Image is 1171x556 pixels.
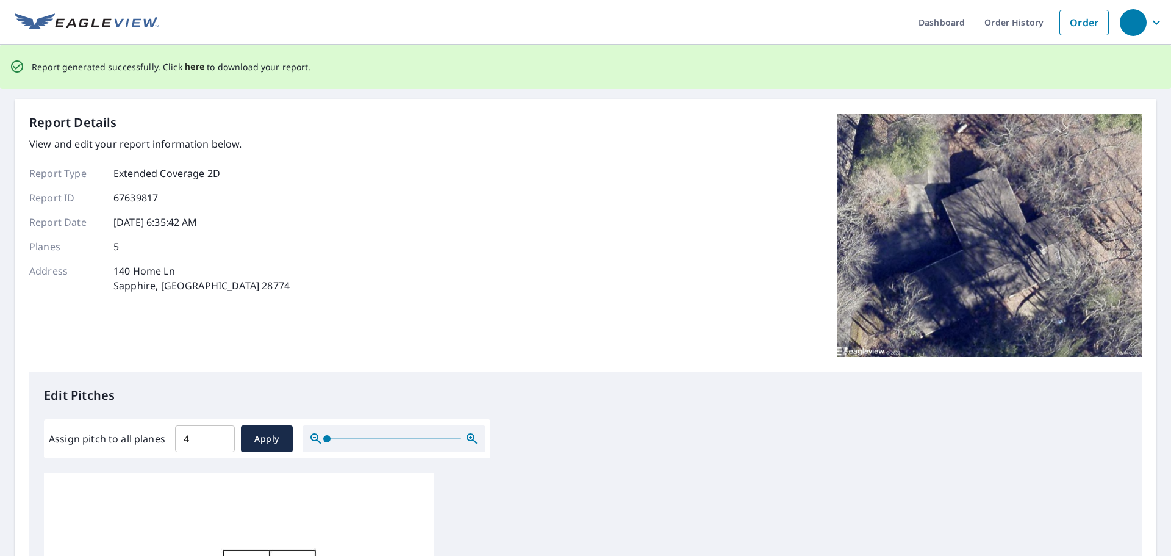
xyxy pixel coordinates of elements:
[113,264,290,293] p: 140 Home Ln Sapphire, [GEOGRAPHIC_DATA] 28774
[15,13,159,32] img: EV Logo
[185,59,205,74] button: here
[113,190,158,205] p: 67639817
[29,137,290,151] p: View and edit your report information below.
[837,114,1142,358] img: Top image
[32,59,311,74] p: Report generated successfully. Click to download your report.
[1059,10,1109,35] a: Order
[49,431,165,446] label: Assign pitch to all planes
[113,215,198,229] p: [DATE] 6:35:42 AM
[29,166,102,181] p: Report Type
[251,431,283,447] span: Apply
[29,215,102,229] p: Report Date
[175,422,235,456] input: 00.0
[241,425,293,452] button: Apply
[29,239,102,254] p: Planes
[44,386,1127,405] p: Edit Pitches
[29,190,102,205] p: Report ID
[29,264,102,293] p: Address
[29,114,117,132] p: Report Details
[113,166,220,181] p: Extended Coverage 2D
[113,239,119,254] p: 5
